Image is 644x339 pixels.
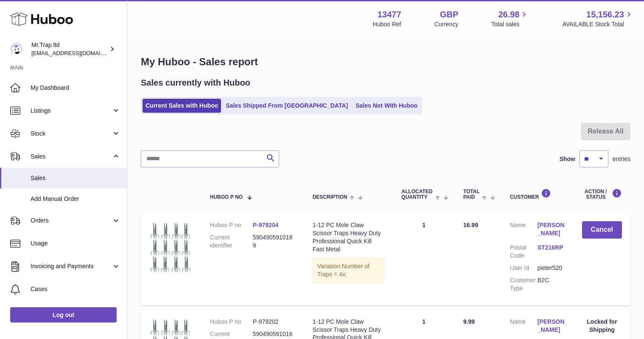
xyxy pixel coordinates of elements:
[582,221,622,239] button: Cancel
[31,217,112,225] span: Orders
[149,221,192,273] img: $_57.JPG
[223,99,351,113] a: Sales Shipped From [GEOGRAPHIC_DATA]
[510,189,565,200] div: Customer
[253,318,296,326] dd: P-979202
[538,318,565,334] a: [PERSON_NAME]
[353,99,420,113] a: Sales Not With Huboo
[510,264,538,272] dt: User Id
[393,213,455,305] td: 1
[510,244,538,260] dt: Postal Code
[562,9,634,28] a: 15,156.23 AVAILABLE Stock Total
[498,9,519,20] span: 26.98
[313,221,385,253] div: 1-12 PC Mole Claw Scissor Traps Heavy Duty Professional Quick Kill Fast Metal
[510,276,538,292] dt: Customer Type
[440,9,458,20] strong: GBP
[10,43,23,56] img: office@grabacz.eu
[31,262,112,270] span: Invoicing and Payments
[210,221,253,229] dt: Huboo P no
[210,318,253,326] dt: Huboo P no
[538,244,565,252] a: ST216RP
[31,153,112,161] span: Sales
[313,195,347,200] span: Description
[373,20,401,28] div: Huboo Ref
[141,77,250,89] h2: Sales currently with Huboo
[510,318,538,336] dt: Name
[582,189,622,200] div: Action / Status
[253,233,296,250] dd: 5904905910189
[586,9,624,20] span: 15,156.23
[210,195,243,200] span: Huboo P no
[538,276,565,292] dd: B2C
[463,318,475,325] span: 9.99
[141,55,630,69] h1: My Huboo - Sales report
[317,263,370,278] span: Number of Traps = 4x;
[143,99,221,113] a: Current Sales with Huboo
[31,107,112,115] span: Listings
[510,221,538,239] dt: Name
[253,222,279,228] a: P-979204
[491,9,529,28] a: 26.98 Total sales
[10,307,117,322] a: Log out
[31,285,120,293] span: Cases
[31,41,108,57] div: Mr.Trap ltd
[31,50,125,56] span: [EMAIL_ADDRESS][DOMAIN_NAME]
[582,318,622,334] div: Locked for Shipping
[31,130,112,138] span: Stock
[210,233,253,250] dt: Current identifier
[31,84,120,92] span: My Dashboard
[463,189,480,200] span: Total paid
[560,155,575,163] label: Show
[613,155,630,163] span: entries
[562,20,634,28] span: AVAILABLE Stock Total
[31,239,120,247] span: Usage
[538,264,565,272] dd: pieter520
[491,20,529,28] span: Total sales
[313,258,385,283] div: Variation:
[31,195,120,203] span: Add Manual Order
[538,221,565,237] a: [PERSON_NAME]
[378,9,401,20] strong: 13477
[401,189,433,200] span: ALLOCATED Quantity
[31,174,120,182] span: Sales
[434,20,459,28] div: Currency
[463,222,478,228] span: 16.99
